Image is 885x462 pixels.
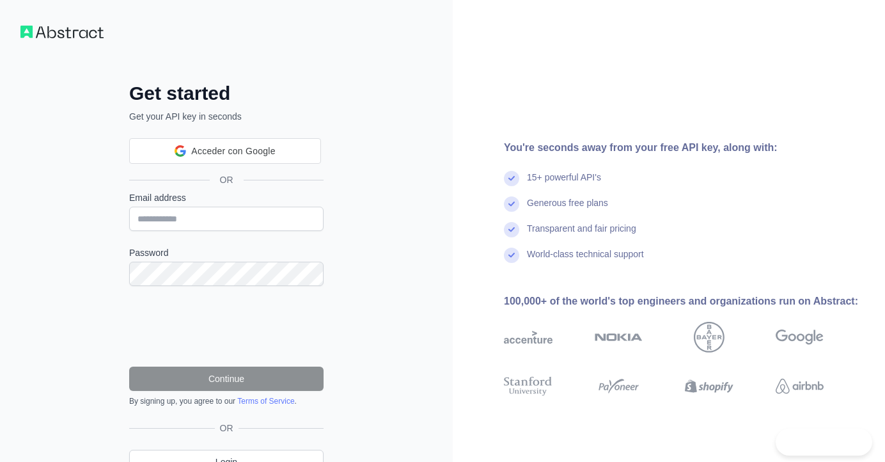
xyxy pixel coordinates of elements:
[527,222,636,248] div: Transparent and fair pricing
[504,248,519,263] img: check mark
[504,171,519,186] img: check mark
[504,374,552,399] img: stanford university
[20,26,104,38] img: Workflow
[129,110,324,123] p: Get your API key in seconds
[129,82,324,105] h2: Get started
[129,191,324,204] label: Email address
[776,374,824,399] img: airbnb
[504,322,552,353] img: accenture
[527,248,644,273] div: World-class technical support
[129,396,324,406] div: By signing up, you agree to our .
[527,196,608,222] div: Generous free plans
[129,138,321,164] div: Acceder con Google
[595,374,643,399] img: payoneer
[129,301,324,351] iframe: reCAPTCHA
[776,429,872,456] iframe: Toggle Customer Support
[694,322,724,353] img: bayer
[215,422,239,434] span: OR
[685,374,733,399] img: shopify
[527,171,601,196] div: 15+ powerful API's
[210,173,244,186] span: OR
[504,222,519,237] img: check mark
[776,322,824,353] img: google
[504,196,519,212] img: check mark
[129,367,324,391] button: Continue
[504,140,865,155] div: You're seconds away from your free API key, along with:
[504,294,865,309] div: 100,000+ of the world's top engineers and organizations run on Abstract:
[237,397,294,406] a: Terms of Service
[595,322,643,353] img: nokia
[191,145,275,158] span: Acceder con Google
[129,246,324,259] label: Password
